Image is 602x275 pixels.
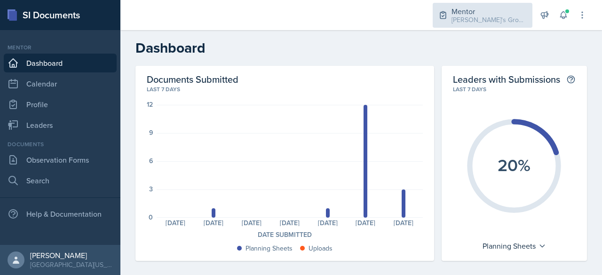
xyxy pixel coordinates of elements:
[453,85,576,94] div: Last 7 days
[4,95,117,114] a: Profile
[246,244,293,253] div: Planning Sheets
[309,244,333,253] div: Uploads
[4,54,117,72] a: Dashboard
[147,230,423,240] div: Date Submitted
[4,116,117,134] a: Leaders
[195,220,233,226] div: [DATE]
[149,214,153,220] div: 0
[30,251,113,260] div: [PERSON_NAME]
[451,6,527,17] div: Mentor
[149,157,153,164] div: 6
[347,220,385,226] div: [DATE]
[147,101,153,108] div: 12
[233,220,271,226] div: [DATE]
[135,39,587,56] h2: Dashboard
[4,43,117,52] div: Mentor
[30,260,113,269] div: [GEOGRAPHIC_DATA][US_STATE] in [GEOGRAPHIC_DATA]
[4,140,117,149] div: Documents
[147,85,423,94] div: Last 7 days
[270,220,309,226] div: [DATE]
[498,153,531,177] text: 20%
[4,150,117,169] a: Observation Forms
[4,204,117,223] div: Help & Documentation
[149,186,153,192] div: 3
[4,171,117,190] a: Search
[147,73,423,85] h2: Documents Submitted
[451,15,527,25] div: [PERSON_NAME]'s Groups / Fall 2025
[385,220,423,226] div: [DATE]
[4,74,117,93] a: Calendar
[309,220,347,226] div: [DATE]
[149,129,153,136] div: 9
[157,220,195,226] div: [DATE]
[453,73,560,85] h2: Leaders with Submissions
[478,238,551,253] div: Planning Sheets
